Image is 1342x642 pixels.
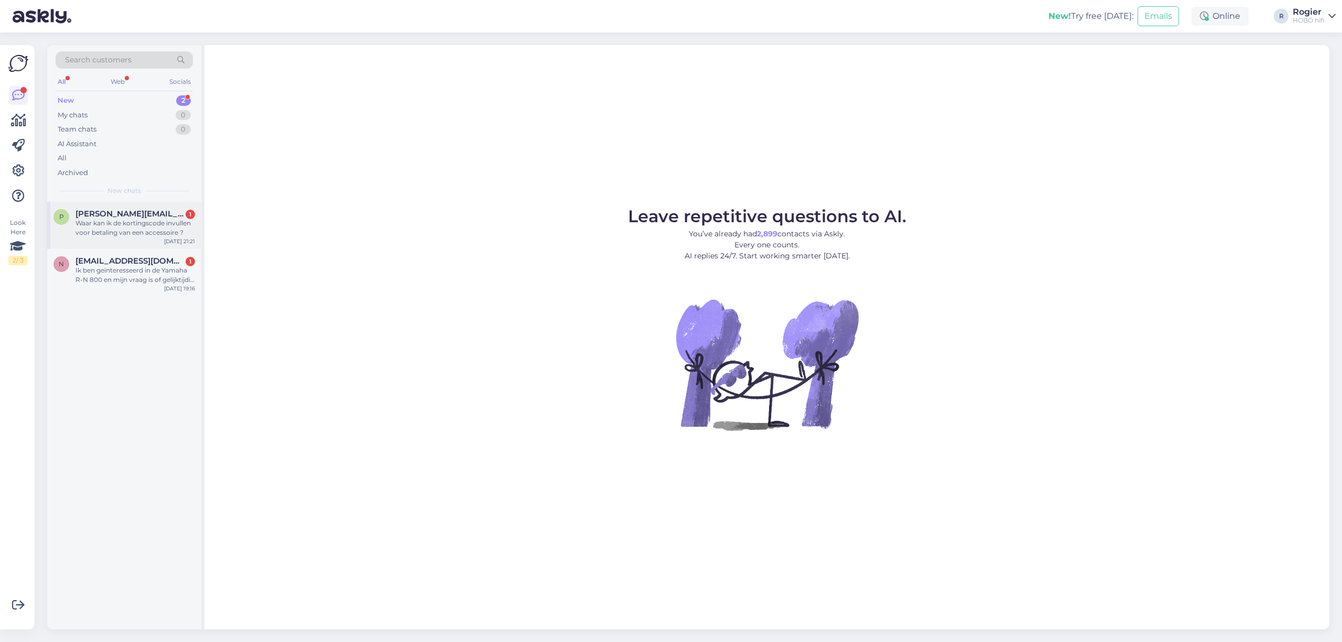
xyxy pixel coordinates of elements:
b: 2,899 [757,229,777,238]
div: Online [1192,7,1249,26]
b: New! [1048,11,1071,21]
div: [DATE] 21:21 [164,237,195,245]
p: You’ve already had contacts via Askly. Every one counts. AI replies 24/7. Start working smarter [... [628,228,906,262]
div: Team chats [58,124,96,135]
div: 0 [176,124,191,135]
div: 2 / 3 [8,256,27,265]
div: R [1274,9,1289,24]
div: HOBO hifi [1293,16,1324,25]
div: Archived [58,168,88,178]
div: [DATE] 19:16 [164,285,195,292]
span: New chats [107,186,141,195]
div: 1 [186,257,195,266]
div: Web [109,75,127,89]
div: Try free [DATE]: [1048,10,1133,23]
div: New [58,95,74,106]
div: AI Assistant [58,139,96,149]
span: N [59,260,64,268]
img: No Chat active [673,270,861,459]
div: My chats [58,110,88,121]
div: Waar kan ik de kortingscode invullen voor betaling van een accessoire ? [75,219,195,237]
span: Leave repetitive questions to AI. [628,206,906,226]
div: 0 [176,110,191,121]
span: Nal_janssen@icloud.com [75,256,185,266]
a: RogierHOBO hifi [1293,8,1336,25]
div: Ik ben geïnteresseerd in de Yamaha R-N 800 en mijn vraag is of gelijktijdig een bedrade set en ee... [75,266,195,285]
button: Emails [1138,6,1179,26]
div: Look Here [8,218,27,265]
span: Search customers [65,55,132,66]
img: Askly Logo [8,53,28,73]
span: p [59,213,64,221]
div: Socials [167,75,193,89]
span: paul.van.dijk@upcmail.nl [75,209,185,219]
div: 1 [186,210,195,219]
div: All [56,75,68,89]
div: 2 [176,95,191,106]
div: Rogier [1293,8,1324,16]
div: All [58,153,67,164]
